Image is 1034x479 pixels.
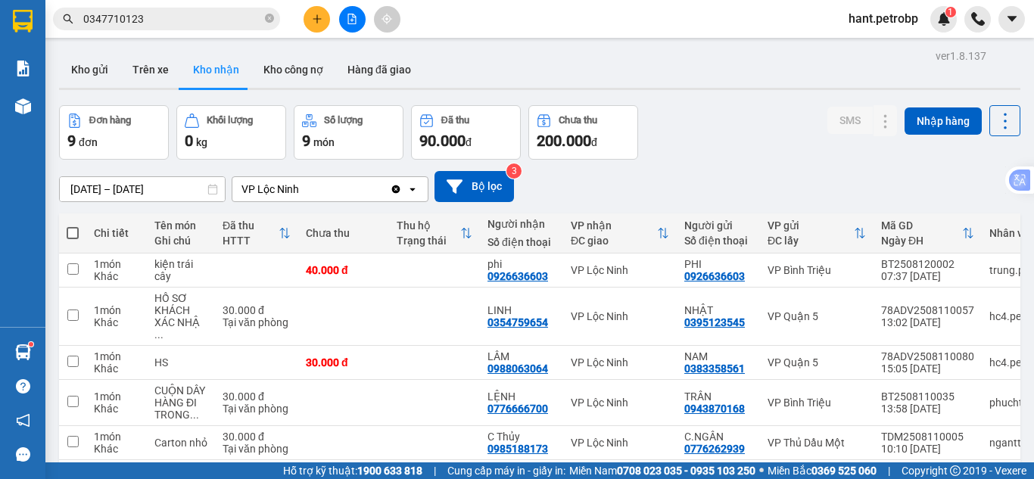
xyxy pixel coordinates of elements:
[15,61,31,76] img: solution-icon
[223,219,279,232] div: Đã thu
[768,437,866,449] div: VP Thủ Dầu Một
[684,403,745,415] div: 0943870168
[684,443,745,455] div: 0776262939
[487,258,556,270] div: phi
[89,115,131,126] div: Đơn hàng
[154,328,164,341] span: ...
[265,14,274,23] span: close-circle
[466,136,472,148] span: đ
[154,219,207,232] div: Tên món
[768,264,866,276] div: VP Bình Triệu
[827,107,873,134] button: SMS
[223,390,291,403] div: 30.000 đ
[945,7,956,17] sup: 1
[571,356,669,369] div: VP Lộc Ninh
[389,213,480,253] th: Toggle SortBy
[768,356,866,369] div: VP Quận 5
[487,403,548,415] div: 0776666700
[94,227,139,239] div: Chi tiết
[768,397,866,409] div: VP Bình Triệu
[374,6,400,33] button: aim
[29,342,33,347] sup: 1
[339,6,366,33] button: file-add
[94,350,139,362] div: 1 món
[434,462,436,479] span: |
[16,413,30,428] span: notification
[397,235,460,247] div: Trạng thái
[881,219,962,232] div: Mã GD
[881,235,962,247] div: Ngày ĐH
[528,105,638,160] button: Chưa thu200.000đ
[881,350,974,362] div: 78ADV2508110080
[684,235,752,247] div: Số điện thoại
[94,270,139,282] div: Khác
[506,163,522,179] sup: 3
[881,403,974,415] div: 13:58 [DATE]
[768,219,854,232] div: VP gửi
[154,397,207,421] div: HÀNG ĐI TRONG NGÀY
[94,362,139,375] div: Khác
[591,136,597,148] span: đ
[569,462,755,479] span: Miền Nam
[223,304,291,316] div: 30.000 đ
[881,362,974,375] div: 15:05 [DATE]
[94,304,139,316] div: 1 món
[881,270,974,282] div: 07:37 [DATE]
[684,431,752,443] div: C.NGÂN
[811,465,877,477] strong: 0369 525 060
[283,462,422,479] span: Hỗ trợ kỹ thuật:
[79,136,98,148] span: đơn
[63,14,73,24] span: search
[950,465,961,476] span: copyright
[881,443,974,455] div: 10:10 [DATE]
[760,213,874,253] th: Toggle SortBy
[357,465,422,477] strong: 1900 633 818
[67,132,76,150] span: 9
[241,182,299,197] div: VP Lộc Ninh
[971,12,985,26] img: phone-icon
[936,48,986,64] div: ver 1.8.137
[881,304,974,316] div: 78ADV2508110057
[571,437,669,449] div: VP Lộc Ninh
[768,310,866,322] div: VP Quận 5
[1005,12,1019,26] span: caret-down
[382,14,392,24] span: aim
[120,51,181,88] button: Trên xe
[207,115,253,126] div: Khối lượng
[294,105,403,160] button: Số lượng9món
[83,11,262,27] input: Tìm tên, số ĐT hoặc mã đơn
[302,132,310,150] span: 9
[251,51,335,88] button: Kho công nợ
[874,213,982,253] th: Toggle SortBy
[324,115,363,126] div: Số lượng
[154,258,207,282] div: kiện trái cây
[94,390,139,403] div: 1 món
[537,132,591,150] span: 200.000
[223,403,291,415] div: Tại văn phòng
[684,350,752,362] div: NAM
[571,397,669,409] div: VP Lộc Ninh
[684,219,752,232] div: Người gửi
[937,12,951,26] img: icon-new-feature
[185,132,193,150] span: 0
[60,177,225,201] input: Select a date range.
[881,390,974,403] div: BT2508110035
[397,219,460,232] div: Thu hộ
[13,10,33,33] img: logo-vxr
[306,264,382,276] div: 40.000 đ
[948,7,953,17] span: 1
[306,356,382,369] div: 30.000 đ
[312,14,322,24] span: plus
[223,316,291,328] div: Tại văn phòng
[16,379,30,393] span: question-circle
[154,235,207,247] div: Ghi chú
[94,443,139,455] div: Khác
[684,270,745,282] div: 0926636603
[301,182,302,197] input: Selected VP Lộc Ninh.
[154,292,207,304] div: HỒ SƠ
[487,431,556,443] div: C Thủy
[347,14,357,24] span: file-add
[684,390,752,403] div: TRÂN
[571,219,657,232] div: VP nhận
[487,390,556,403] div: LỆNH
